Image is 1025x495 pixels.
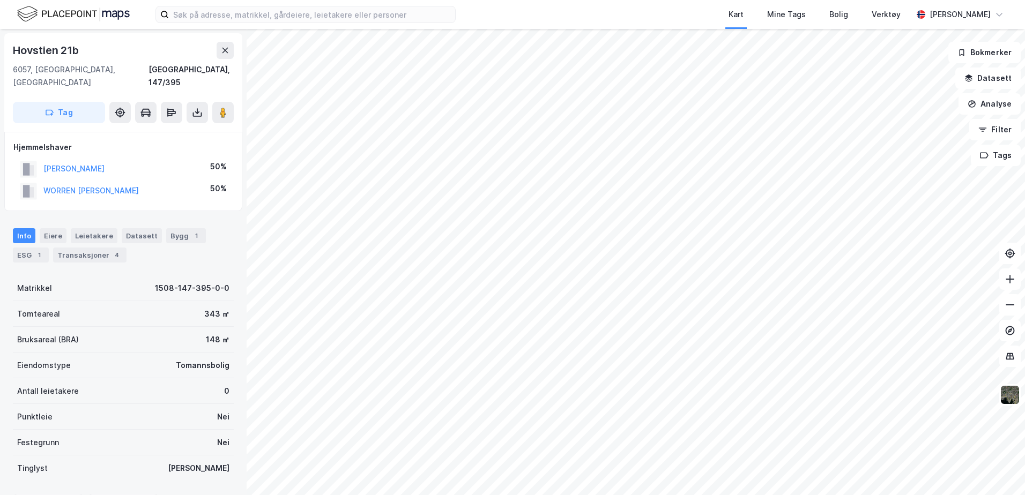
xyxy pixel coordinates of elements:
[206,333,229,346] div: 148 ㎡
[34,250,44,260] div: 1
[971,444,1025,495] div: Kontrollprogram for chat
[112,250,122,260] div: 4
[17,282,52,295] div: Matrikkel
[767,8,806,21] div: Mine Tags
[166,228,206,243] div: Bygg
[204,307,229,320] div: 343 ㎡
[17,436,59,449] div: Festegrunn
[210,182,227,195] div: 50%
[176,359,229,372] div: Tomannsbolig
[17,307,60,320] div: Tomteareal
[1000,385,1020,405] img: 9k=
[17,410,53,423] div: Punktleie
[17,385,79,397] div: Antall leietakere
[13,42,81,59] div: Hovstien 21b
[168,462,229,475] div: [PERSON_NAME]
[971,145,1021,166] button: Tags
[169,6,455,22] input: Søk på adresse, matrikkel, gårdeiere, leietakere eller personer
[729,8,744,21] div: Kart
[224,385,229,397] div: 0
[17,333,79,346] div: Bruksareal (BRA)
[155,282,229,295] div: 1508-147-395-0-0
[17,5,130,24] img: logo.f888ab2527a4732fd821a326f86c7f29.svg
[53,247,127,262] div: Transaksjoner
[122,228,162,243] div: Datasett
[829,8,848,21] div: Bolig
[13,102,105,123] button: Tag
[210,160,227,173] div: 50%
[217,410,229,423] div: Nei
[955,67,1021,89] button: Datasett
[40,228,66,243] div: Eiere
[13,141,233,154] div: Hjemmelshaver
[948,42,1021,63] button: Bokmerker
[191,230,202,241] div: 1
[969,119,1021,140] button: Filter
[959,93,1021,115] button: Analyse
[13,228,35,243] div: Info
[930,8,991,21] div: [PERSON_NAME]
[71,228,117,243] div: Leietakere
[872,8,901,21] div: Verktøy
[17,359,71,372] div: Eiendomstype
[13,63,148,89] div: 6057, [GEOGRAPHIC_DATA], [GEOGRAPHIC_DATA]
[17,462,48,475] div: Tinglyst
[971,444,1025,495] iframe: Chat Widget
[217,436,229,449] div: Nei
[148,63,234,89] div: [GEOGRAPHIC_DATA], 147/395
[13,247,49,262] div: ESG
